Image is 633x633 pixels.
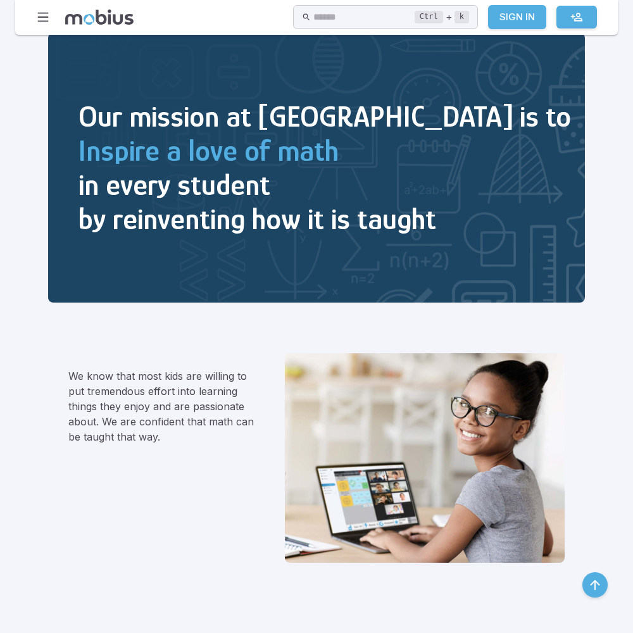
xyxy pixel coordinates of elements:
[415,11,443,23] kbd: Ctrl
[78,134,571,168] h2: Inspire a love of math
[78,202,571,236] h2: by reinventing how it is taught
[78,168,571,202] h2: in every student
[78,99,571,134] h2: Our mission at [GEOGRAPHIC_DATA] is to
[454,11,469,23] kbd: k
[488,5,546,29] a: Sign In
[285,353,565,563] img: We believe that learning math can and should be fun.
[68,368,254,444] p: We know that most kids are willing to put tremendous effort into learning things they enjoy and a...
[48,33,585,303] img: Inspire
[415,9,469,25] div: +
